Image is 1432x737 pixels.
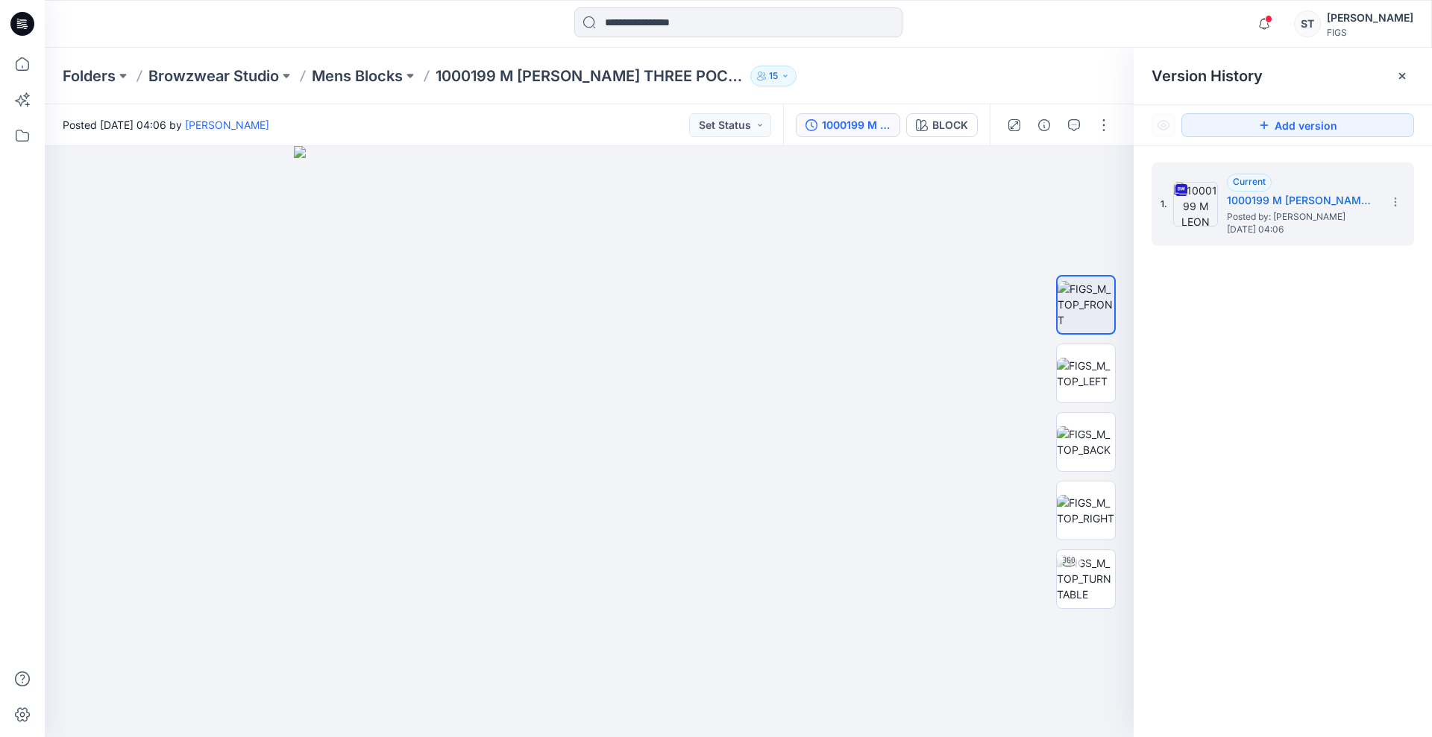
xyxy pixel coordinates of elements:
[1396,70,1408,82] button: Close
[1057,426,1115,458] img: FIGS_M_TOP_BACK
[1181,113,1414,137] button: Add version
[1227,224,1376,235] span: [DATE] 04:06
[1058,281,1114,328] img: FIGS_M_TOP_FRONT
[796,113,900,137] button: 1000199 M [PERSON_NAME] THREE POCKET BASE
[1032,113,1056,137] button: Details
[1327,27,1413,38] div: FIGS
[436,66,744,86] p: 1000199 M [PERSON_NAME] THREE POCKET BASE
[294,146,885,737] img: eyJhbGciOiJIUzI1NiIsImtpZCI6IjAiLCJzbHQiOiJzZXMiLCJ0eXAiOiJKV1QifQ.eyJkYXRhIjp7InR5cGUiOiJzdG9yYW...
[1227,209,1376,224] span: Posted by: Cuirong Cai
[1173,182,1218,227] img: 1000199 M LEON THREE POCKET BASE
[769,68,778,84] p: 15
[312,66,403,86] a: Mens Blocks
[1227,192,1376,209] h5: 1000199 M LEON THREE POCKET BASE
[185,118,269,131] a: [PERSON_NAME]
[63,117,269,133] span: Posted [DATE] 04:06 by
[1057,555,1115,602] img: FIGS_M_TOP_TURNTABLE
[148,66,279,86] a: Browzwear Studio
[822,117,891,133] div: 1000199 M LEON THREE POCKET BASE
[906,113,978,137] button: BLOCK
[1233,176,1266,187] span: Current
[1057,358,1115,389] img: FIGS_M_TOP_LEFT
[932,117,968,133] div: BLOCK
[1152,113,1175,137] button: Show Hidden Versions
[750,66,797,86] button: 15
[1161,197,1167,211] span: 1.
[1327,9,1413,27] div: [PERSON_NAME]
[1294,10,1321,37] div: ST
[63,66,116,86] a: Folders
[1152,67,1263,85] span: Version History
[1057,495,1115,526] img: FIGS_M_TOP_RIGHT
